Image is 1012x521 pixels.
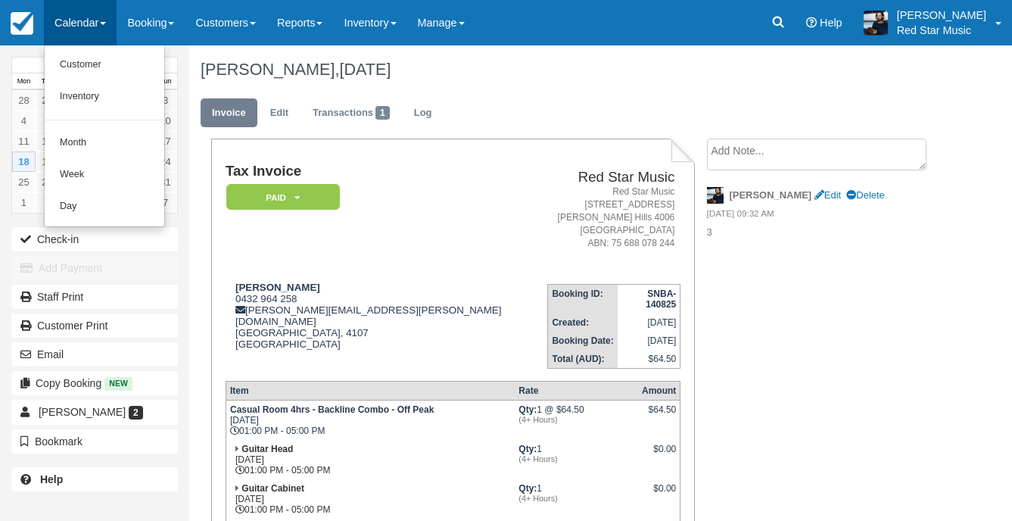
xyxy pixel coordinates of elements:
th: Mon [12,73,36,90]
strong: [PERSON_NAME] [235,282,320,293]
a: 31 [154,172,177,192]
a: Delete [846,189,884,201]
td: 1 [515,440,638,479]
p: [PERSON_NAME] [897,8,986,23]
span: 2 [129,406,143,420]
td: [DATE] [618,314,680,332]
a: Log [403,98,444,128]
a: 28 [12,90,36,111]
a: 11 [12,131,36,151]
a: 12 [36,131,59,151]
span: New [104,377,132,390]
td: 1 [515,479,638,519]
th: Total (AUD): [548,350,618,369]
strong: [PERSON_NAME] [730,189,812,201]
th: Created: [548,314,618,332]
button: Add Payment [11,256,178,280]
th: Item [226,381,515,400]
h1: [PERSON_NAME], [201,61,937,79]
em: (4+ Hours) [518,494,634,503]
p: Red Star Music [897,23,986,38]
img: checkfront-main-nav-mini-logo.png [11,12,33,35]
td: 1 @ $64.50 [515,400,638,440]
a: 24 [154,151,177,172]
strong: Guitar Head [241,444,293,454]
i: Help [806,17,817,28]
a: Edit [259,98,300,128]
p: 3 [707,226,937,240]
a: Invoice [201,98,257,128]
a: 7 [154,192,177,213]
strong: Guitar Cabinet [241,483,304,494]
span: [PERSON_NAME] [39,406,126,418]
h2: Red Star Music [553,170,674,186]
th: Amount [638,381,680,400]
a: Edit [814,189,841,201]
a: 25 [12,172,36,192]
th: Rate [515,381,638,400]
address: Red Star Music [STREET_ADDRESS] [PERSON_NAME] Hills 4006 [GEOGRAPHIC_DATA] ABN: 75 688 078 244 [553,186,674,251]
a: 17 [154,131,177,151]
a: 3 [154,90,177,111]
div: $0.00 [642,483,676,506]
td: [DATE] [618,332,680,350]
div: 0432 964 258 [PERSON_NAME][EMAIL_ADDRESS][PERSON_NAME][DOMAIN_NAME] [GEOGRAPHIC_DATA], 4107 [GEOG... [226,282,547,369]
ul: Calendar [44,45,165,227]
strong: Casual Room 4hrs - Backline Combo - Off Peak [230,404,434,415]
strong: SNBA-140825 [646,289,676,310]
a: Week [45,159,164,191]
a: 2 [36,192,59,213]
td: $64.50 [618,350,680,369]
strong: Qty [518,404,537,415]
a: 29 [36,90,59,111]
td: [DATE] 01:00 PM - 05:00 PM [226,479,515,519]
th: Tue [36,73,59,90]
a: 19 [36,151,59,172]
th: Sun [154,73,177,90]
a: Inventory [45,81,164,113]
em: (4+ Hours) [518,415,634,424]
button: Bookmark [11,429,178,454]
a: 10 [154,111,177,131]
a: Staff Print [11,285,178,309]
strong: Qty [518,444,537,454]
a: Help [11,467,178,491]
td: [DATE] 01:00 PM - 05:00 PM [226,400,515,440]
span: Help [820,17,842,29]
a: Paid [226,183,335,211]
span: 1 [375,106,390,120]
a: Customer [45,49,164,81]
span: [DATE] [339,60,391,79]
em: (4+ Hours) [518,454,634,463]
button: Check-in [11,227,178,251]
a: Month [45,127,164,159]
td: [DATE] 01:00 PM - 05:00 PM [226,440,515,479]
b: Help [40,473,63,485]
a: 26 [36,172,59,192]
a: Day [45,191,164,223]
div: $0.00 [642,444,676,466]
a: 4 [12,111,36,131]
a: Transactions1 [301,98,401,128]
img: A1 [864,11,888,35]
a: 18 [12,151,36,172]
button: Copy Booking New [11,371,178,395]
button: Email [11,342,178,367]
div: $64.50 [642,404,676,427]
a: [PERSON_NAME] 2 [11,400,178,424]
a: Customer Print [11,314,178,338]
h1: Tax Invoice [226,164,547,179]
strong: Qty [518,483,537,494]
a: 1 [12,192,36,213]
em: [DATE] 09:32 AM [707,207,937,224]
em: Paid [226,184,340,211]
a: 5 [36,111,59,131]
th: Booking ID: [548,284,618,314]
th: Booking Date: [548,332,618,350]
